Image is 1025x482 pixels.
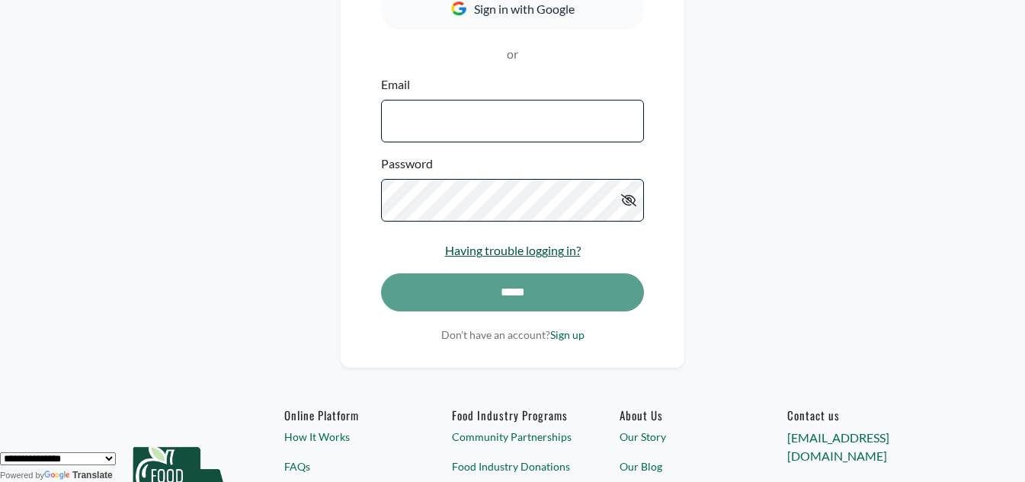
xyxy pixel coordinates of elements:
[381,327,644,343] p: Don't have an account?
[451,2,466,16] img: Google Icon
[381,155,433,173] label: Password
[550,328,585,341] a: Sign up
[44,470,113,480] a: Translate
[44,471,72,481] img: Google Translate
[620,429,741,445] a: Our Story
[787,430,889,463] a: [EMAIL_ADDRESS][DOMAIN_NAME]
[452,429,573,445] a: Community Partnerships
[381,75,410,94] label: Email
[284,408,405,422] h6: Online Platform
[787,408,908,422] h6: Contact us
[381,45,644,63] p: or
[284,429,405,445] a: How It Works
[620,408,741,422] a: About Us
[445,243,581,257] a: Having trouble logging in?
[452,408,573,422] h6: Food Industry Programs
